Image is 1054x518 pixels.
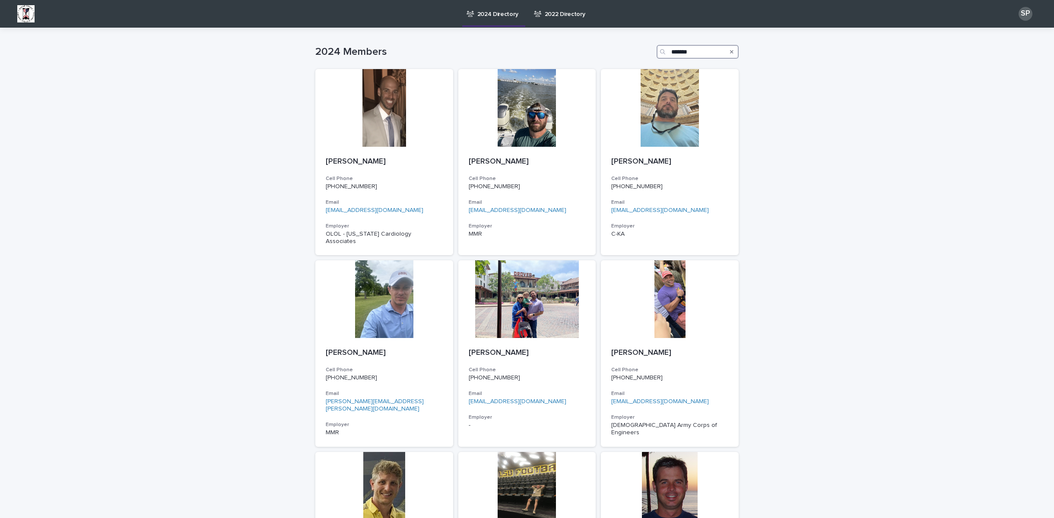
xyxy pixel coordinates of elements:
h3: Employer [326,223,443,230]
p: C-KA [611,231,728,238]
a: [PHONE_NUMBER] [469,375,520,381]
a: [PERSON_NAME]Cell Phone[PHONE_NUMBER]Email[EMAIL_ADDRESS][DOMAIN_NAME]EmployerC-KA [601,69,739,255]
h3: Employer [326,421,443,428]
a: [PHONE_NUMBER] [326,183,377,190]
a: [PHONE_NUMBER] [326,375,377,381]
a: [PERSON_NAME]Cell Phone[PHONE_NUMBER]Email[EMAIL_ADDRESS][DOMAIN_NAME]EmployerMMR [458,69,596,255]
a: [EMAIL_ADDRESS][DOMAIN_NAME] [469,207,566,213]
p: [PERSON_NAME] [611,348,728,358]
p: - [469,422,586,429]
a: [PHONE_NUMBER] [611,183,663,190]
a: [PERSON_NAME][EMAIL_ADDRESS][PERSON_NAME][DOMAIN_NAME] [326,398,424,412]
h3: Employer [611,223,728,230]
h3: Email [326,199,443,206]
p: MMR [469,231,586,238]
h3: Cell Phone [469,366,586,373]
h3: Email [611,199,728,206]
h3: Cell Phone [611,366,728,373]
h1: 2024 Members [315,46,653,58]
a: [PERSON_NAME]Cell Phone[PHONE_NUMBER]Email[EMAIL_ADDRESS][DOMAIN_NAME]Employer[DEMOGRAPHIC_DATA] ... [601,260,739,446]
a: [EMAIL_ADDRESS][DOMAIN_NAME] [469,398,566,404]
h3: Employer [469,223,586,230]
a: [PHONE_NUMBER] [469,183,520,190]
p: [PERSON_NAME] [469,348,586,358]
h3: Email [469,199,586,206]
a: [PERSON_NAME]Cell Phone[PHONE_NUMBER]Email[EMAIL_ADDRESS][DOMAIN_NAME]Employer- [458,260,596,446]
p: MMR [326,429,443,436]
a: [PHONE_NUMBER] [611,375,663,381]
h3: Email [326,390,443,397]
div: SP [1019,7,1032,21]
h3: Cell Phone [469,175,586,182]
h3: Cell Phone [326,366,443,373]
h3: Employer [469,414,586,421]
a: [PERSON_NAME]Cell Phone[PHONE_NUMBER]Email[EMAIL_ADDRESS][DOMAIN_NAME]EmployerOLOL - [US_STATE] C... [315,69,453,255]
img: BsxibNoaTPe9uU9VL587 [17,5,35,22]
p: [PERSON_NAME] [611,157,728,167]
h3: Email [611,390,728,397]
a: [EMAIL_ADDRESS][DOMAIN_NAME] [326,207,423,213]
a: [PERSON_NAME]Cell Phone[PHONE_NUMBER]Email[PERSON_NAME][EMAIL_ADDRESS][PERSON_NAME][DOMAIN_NAME]E... [315,260,453,446]
p: OLOL - [US_STATE] Cardiology Associates [326,231,443,245]
p: [DEMOGRAPHIC_DATA] Army Corps of Engineers [611,422,728,436]
h3: Cell Phone [326,175,443,182]
p: [PERSON_NAME] [326,157,443,167]
h3: Email [469,390,586,397]
h3: Cell Phone [611,175,728,182]
p: [PERSON_NAME] [469,157,586,167]
a: [EMAIL_ADDRESS][DOMAIN_NAME] [611,207,709,213]
p: [PERSON_NAME] [326,348,443,358]
input: Search [657,45,739,59]
h3: Employer [611,414,728,421]
a: [EMAIL_ADDRESS][DOMAIN_NAME] [611,398,709,404]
